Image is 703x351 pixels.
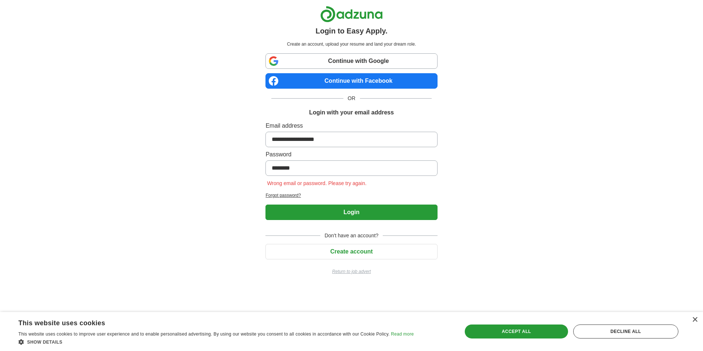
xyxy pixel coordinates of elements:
[18,338,414,345] div: Show details
[265,73,437,89] a: Continue with Facebook
[265,205,437,220] button: Login
[309,108,394,117] h1: Login with your email address
[343,95,360,102] span: OR
[315,25,388,36] h1: Login to Easy Apply.
[465,325,568,338] div: Accept all
[320,232,383,240] span: Don't have an account?
[265,121,437,130] label: Email address
[320,6,383,22] img: Adzuna logo
[18,331,390,337] span: This website uses cookies to improve user experience and to enable personalised advertising. By u...
[265,192,437,199] a: Forgot password?
[573,325,678,338] div: Decline all
[27,340,63,345] span: Show details
[265,248,437,255] a: Create account
[18,316,395,327] div: This website uses cookies
[391,331,414,337] a: Read more, opens a new window
[265,268,437,275] a: Return to job advert
[265,53,437,69] a: Continue with Google
[265,150,437,159] label: Password
[265,180,368,186] span: Wrong email or password. Please try again.
[267,41,436,47] p: Create an account, upload your resume and land your dream role.
[265,244,437,259] button: Create account
[692,317,697,323] div: Close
